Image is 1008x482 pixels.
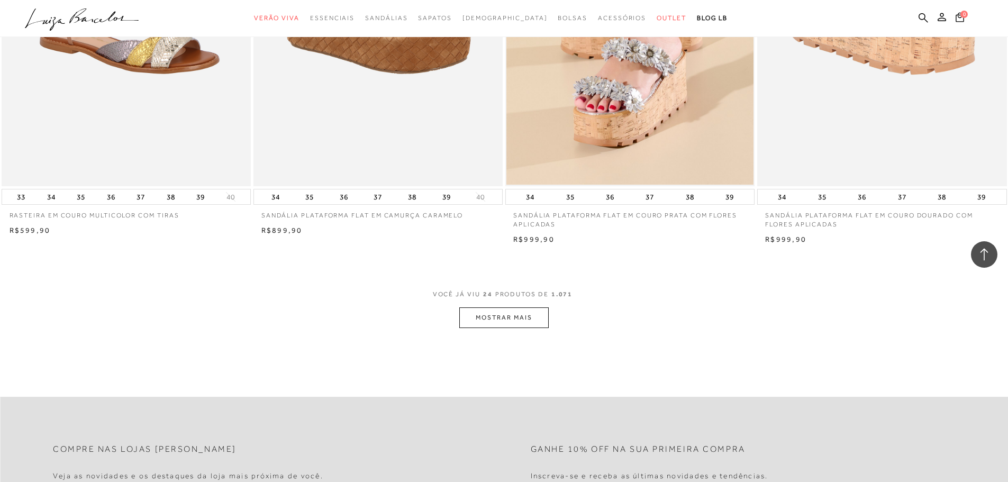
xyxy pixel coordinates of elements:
span: Sapatos [418,14,451,22]
button: 34 [44,189,59,204]
button: 35 [563,189,578,204]
button: MOSTRAR MAIS [459,307,548,328]
span: VOCÊ JÁ VIU PRODUTOS DE [433,290,576,298]
button: 0 [952,12,967,26]
button: 36 [603,189,617,204]
a: RASTEIRA EM COURO MULTICOLOR COM TIRAS [2,205,251,220]
a: categoryNavScreenReaderText [558,8,587,28]
a: SANDÁLIA PLATAFORMA FLAT EM CAMURÇA CARAMELO [253,205,503,220]
span: Bolsas [558,14,587,22]
span: 24 [483,290,493,298]
a: BLOG LB [697,8,728,28]
button: 36 [855,189,869,204]
button: 37 [642,189,657,204]
button: 38 [683,189,697,204]
button: 35 [74,189,88,204]
button: 39 [439,189,454,204]
button: 36 [104,189,119,204]
span: BLOG LB [697,14,728,22]
a: noSubCategoriesText [462,8,548,28]
a: SANDÁLIA PLATAFORMA FLAT EM COURO DOURADO COM FLORES APLICADAS [757,205,1006,229]
span: Verão Viva [254,14,299,22]
button: 37 [133,189,148,204]
span: 0 [960,11,968,18]
a: categoryNavScreenReaderText [418,8,451,28]
button: 35 [815,189,830,204]
span: R$599,90 [10,226,51,234]
h4: Veja as novidades e os destaques da loja mais próxima de você. [53,471,323,480]
span: 1.071 [551,290,573,298]
button: 39 [974,189,989,204]
button: 34 [775,189,789,204]
h2: Compre nas lojas [PERSON_NAME] [53,444,237,454]
button: 40 [473,192,488,202]
a: categoryNavScreenReaderText [254,8,299,28]
button: 34 [523,189,538,204]
span: Acessórios [598,14,646,22]
a: categoryNavScreenReaderText [598,8,646,28]
a: categoryNavScreenReaderText [310,8,355,28]
button: 33 [14,189,29,204]
button: 37 [895,189,910,204]
button: 39 [193,189,208,204]
button: 39 [722,189,737,204]
button: 38 [164,189,178,204]
span: Sandálias [365,14,407,22]
h4: Inscreva-se e receba as últimas novidades e tendências. [531,471,768,480]
a: categoryNavScreenReaderText [365,8,407,28]
a: categoryNavScreenReaderText [657,8,686,28]
span: R$999,90 [513,235,555,243]
span: R$999,90 [765,235,806,243]
a: SANDÁLIA PLATAFORMA FLAT EM COURO PRATA COM FLORES APLICADAS [505,205,755,229]
button: 38 [934,189,949,204]
span: Essenciais [310,14,355,22]
span: R$899,90 [261,226,303,234]
h2: Ganhe 10% off na sua primeira compra [531,444,746,454]
button: 36 [337,189,351,204]
span: [DEMOGRAPHIC_DATA] [462,14,548,22]
button: 40 [223,192,238,202]
button: 34 [268,189,283,204]
button: 35 [302,189,317,204]
button: 37 [370,189,385,204]
button: 38 [405,189,420,204]
span: Outlet [657,14,686,22]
